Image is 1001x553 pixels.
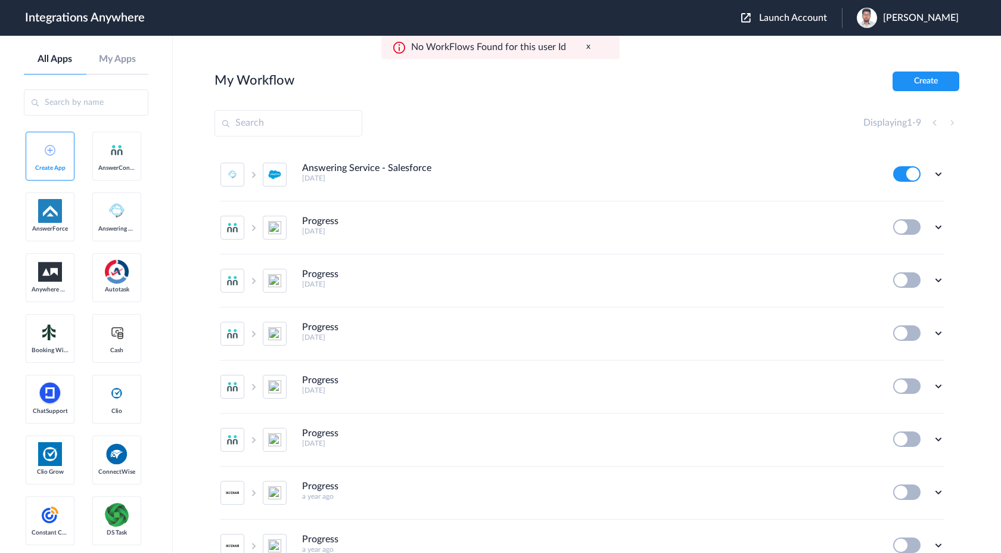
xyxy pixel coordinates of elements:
[38,322,62,343] img: Setmore_Logo.svg
[302,216,338,227] h4: Progress
[302,227,877,235] h5: [DATE]
[24,89,148,116] input: Search by name
[857,8,877,28] img: dennis.webp
[863,117,921,129] h4: Displaying -
[302,439,877,448] h5: [DATE]
[741,13,751,23] img: launch-acct-icon.svg
[302,163,431,174] h4: Answering Service - Salesforce
[907,118,912,128] span: 1
[38,442,62,466] img: Clio.jpg
[24,54,86,65] a: All Apps
[586,42,590,52] button: x
[38,503,62,527] img: constant-contact.svg
[45,145,55,156] img: add-icon.svg
[98,225,135,232] span: Answering Service
[214,73,294,88] h2: My Workflow
[105,503,129,527] img: distributedSource.png
[32,408,69,415] span: ChatSupport
[302,322,338,333] h4: Progress
[302,534,338,545] h4: Progress
[302,174,877,182] h5: [DATE]
[302,333,877,341] h5: [DATE]
[86,54,149,65] a: My Apps
[302,428,338,439] h4: Progress
[893,72,959,91] button: Create
[105,199,129,223] img: Answering_service.png
[110,386,124,400] img: clio-logo.svg
[110,143,124,157] img: answerconnect-logo.svg
[32,468,69,476] span: Clio Grow
[38,199,62,223] img: af-app-logo.svg
[110,325,125,340] img: cash-logo.svg
[302,481,338,492] h4: Progress
[38,262,62,282] img: aww.png
[916,118,921,128] span: 9
[411,42,566,53] p: No WorkFlows Found for this user Id
[98,286,135,293] span: Autotask
[25,11,145,25] h1: Integrations Anywhere
[32,347,69,354] span: Booking Widget
[105,442,129,465] img: connectwise.png
[98,529,135,536] span: DS Task
[883,13,959,24] span: [PERSON_NAME]
[38,381,62,405] img: chatsupport-icon.svg
[98,347,135,354] span: Cash
[302,269,338,280] h4: Progress
[741,13,842,24] button: Launch Account
[105,260,129,284] img: autotask.png
[98,164,135,172] span: AnswerConnect
[302,386,877,394] h5: [DATE]
[302,492,877,501] h5: a year ago
[32,164,69,172] span: Create App
[32,286,69,293] span: Anywhere Works
[98,408,135,415] span: Clio
[214,110,362,136] input: Search
[302,280,877,288] h5: [DATE]
[98,468,135,476] span: ConnectWise
[32,225,69,232] span: AnswerForce
[759,13,827,23] span: Launch Account
[302,375,338,386] h4: Progress
[32,529,69,536] span: Constant Contact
